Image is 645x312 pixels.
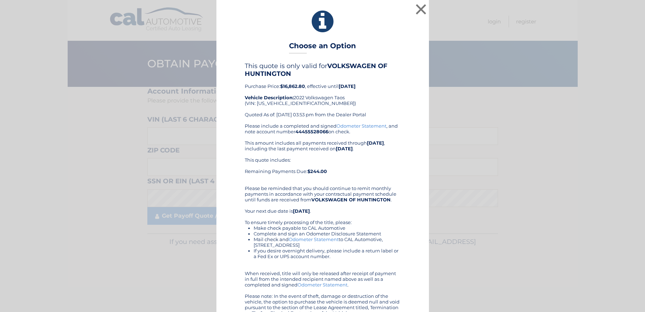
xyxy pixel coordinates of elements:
li: Complete and sign an Odometer Disclosure Statement [254,231,401,236]
b: [DATE] [339,83,356,89]
b: VOLKSWAGEN OF HUNTINGTON [245,62,387,78]
li: Make check payable to CAL Automotive [254,225,401,231]
strong: Vehicle Description: [245,95,294,100]
b: $244.00 [307,168,327,174]
div: This quote includes: Remaining Payments Due: [245,157,401,180]
b: $16,862.80 [280,83,305,89]
b: [DATE] [293,208,310,214]
b: [DATE] [367,140,384,146]
button: × [414,2,428,16]
h4: This quote is only valid for [245,62,401,78]
li: Mail check and to CAL Automotive, [STREET_ADDRESS] [254,236,401,248]
b: 44455528066 [295,129,328,134]
div: Purchase Price: , effective until 2022 Volkswagen Taos (VIN: [US_VEHICLE_IDENTIFICATION_NUMBER]) ... [245,62,401,123]
a: Odometer Statement [289,236,339,242]
b: [DATE] [336,146,353,151]
b: VOLKSWAGEN OF HUNTINGTON [311,197,391,202]
li: If you desire overnight delivery, please include a return label or a Fed Ex or UPS account number. [254,248,401,259]
a: Odometer Statement [298,282,347,288]
a: Odometer Statement [336,123,386,129]
h3: Choose an Option [289,41,356,54]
